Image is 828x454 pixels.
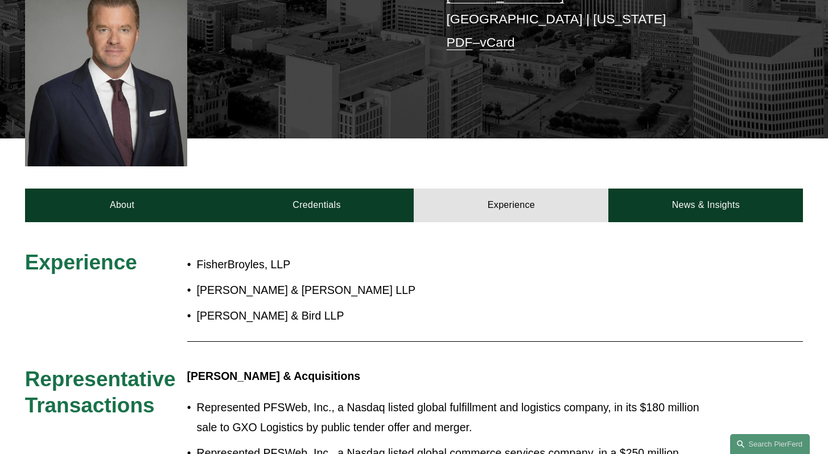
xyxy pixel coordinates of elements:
[220,189,414,222] a: Credentials
[25,189,220,222] a: About
[480,35,514,50] a: vCard
[197,306,706,326] p: [PERSON_NAME] & Bird LLP
[197,398,706,437] p: Represented PFSWeb, Inc., a Nasdaq listed global fulfillment and logistics company, in its $180 m...
[25,251,137,274] span: Experience
[608,189,803,222] a: News & Insights
[197,280,706,300] p: [PERSON_NAME] & [PERSON_NAME] LLP
[187,370,361,382] strong: [PERSON_NAME] & Acquisitions
[446,35,472,50] a: PDF
[197,255,706,275] p: FisherBroyles, LLP
[414,189,608,222] a: Experience
[730,434,810,454] a: Search this site
[25,367,182,417] span: Representative Transactions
